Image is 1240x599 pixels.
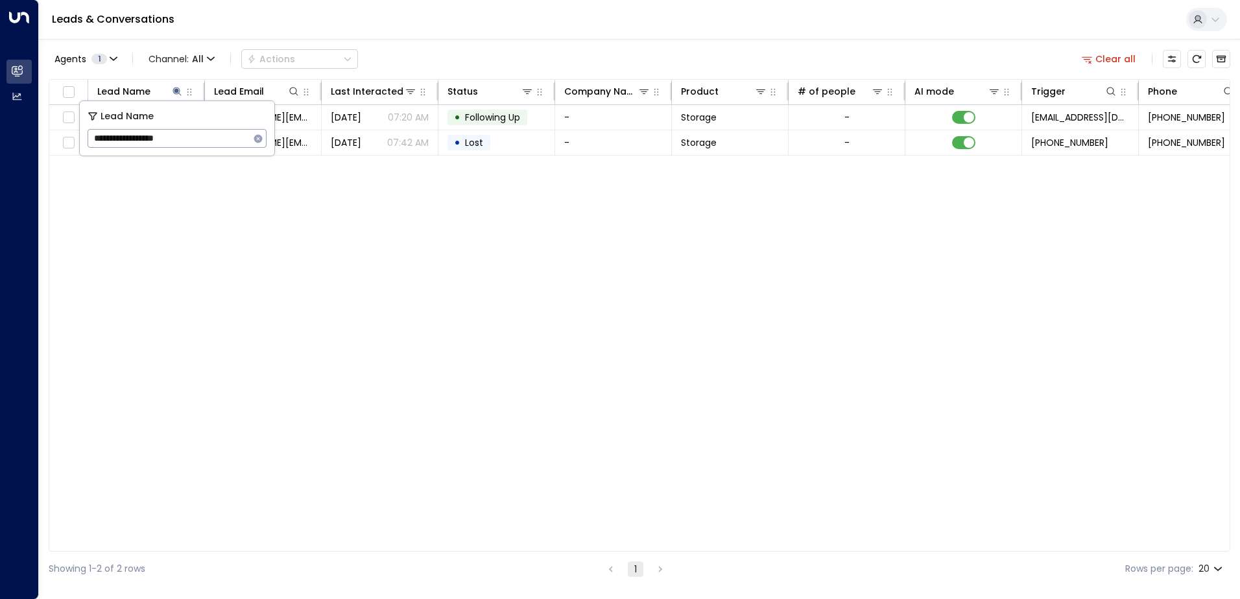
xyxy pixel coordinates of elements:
[1148,84,1235,99] div: Phone
[1148,84,1177,99] div: Phone
[54,54,86,64] span: Agents
[844,111,850,124] div: -
[602,561,669,577] nav: pagination navigation
[465,136,483,149] span: Lost
[214,84,300,99] div: Lead Email
[465,111,520,124] span: Following Up
[798,84,884,99] div: # of people
[564,84,638,99] div: Company Name
[49,562,145,576] div: Showing 1-2 of 2 rows
[454,106,460,128] div: •
[914,84,1001,99] div: AI mode
[914,84,954,99] div: AI mode
[143,50,220,68] button: Channel:All
[241,49,358,69] button: Actions
[1031,84,1117,99] div: Trigger
[52,12,174,27] a: Leads & Conversations
[681,136,717,149] span: Storage
[1031,111,1129,124] span: leads@space-station.co.uk
[97,84,184,99] div: Lead Name
[681,84,719,99] div: Product
[331,84,417,99] div: Last Interacted
[192,54,204,64] span: All
[247,53,295,65] div: Actions
[49,50,122,68] button: Agents1
[101,109,154,124] span: Lead Name
[387,136,429,149] p: 07:42 AM
[143,50,220,68] span: Channel:
[1212,50,1230,68] button: Archived Leads
[1148,136,1225,149] span: +447799828158
[447,84,478,99] div: Status
[241,49,358,69] div: Button group with a nested menu
[331,136,361,149] span: Aug 21, 2025
[60,84,77,100] span: Toggle select all
[1077,50,1141,68] button: Clear all
[454,132,460,154] div: •
[1031,136,1108,149] span: +447799828158
[1198,559,1225,578] div: 20
[91,54,107,64] span: 1
[555,130,672,155] td: -
[97,84,150,99] div: Lead Name
[555,105,672,130] td: -
[681,84,767,99] div: Product
[564,84,650,99] div: Company Name
[60,110,77,126] span: Toggle select row
[214,84,264,99] div: Lead Email
[681,111,717,124] span: Storage
[1031,84,1066,99] div: Trigger
[798,84,855,99] div: # of people
[331,84,403,99] div: Last Interacted
[331,111,361,124] span: Aug 04, 2025
[1148,111,1225,124] span: +447799828158
[1125,562,1193,576] label: Rows per page:
[388,111,429,124] p: 07:20 AM
[1163,50,1181,68] button: Customize
[447,84,534,99] div: Status
[60,135,77,151] span: Toggle select row
[844,136,850,149] div: -
[628,561,643,577] button: page 1
[1187,50,1206,68] span: Refresh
